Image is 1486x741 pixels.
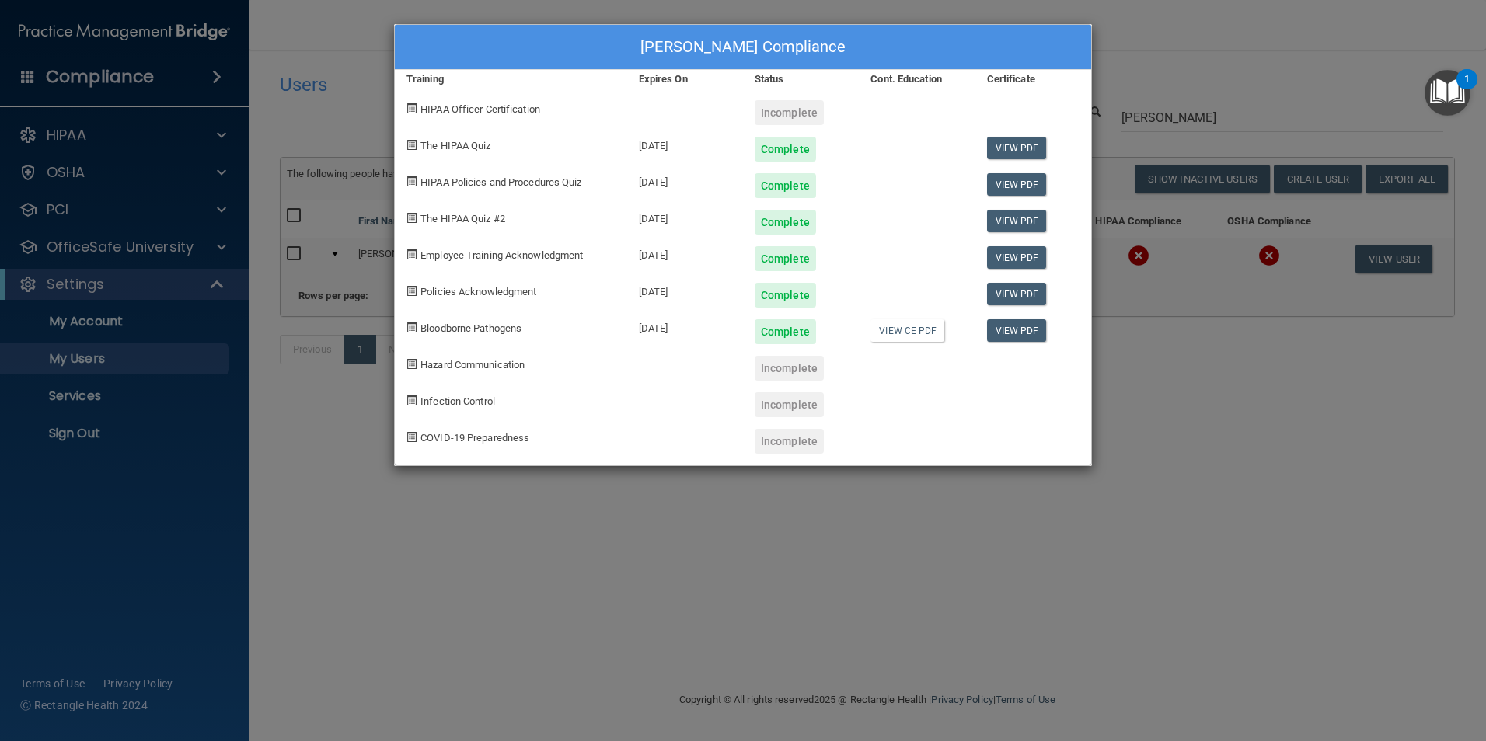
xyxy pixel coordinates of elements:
span: The HIPAA Quiz [420,140,490,151]
span: Hazard Communication [420,359,525,370]
div: Expires On [627,70,743,89]
a: View PDF [987,283,1047,305]
span: Infection Control [420,395,495,407]
div: Complete [755,283,816,308]
div: [DATE] [627,198,743,235]
a: View PDF [987,319,1047,342]
div: [DATE] [627,235,743,271]
a: View PDF [987,210,1047,232]
div: Complete [755,137,816,162]
span: Bloodborne Pathogens [420,322,521,334]
iframe: Drift Widget Chat Controller [1217,631,1467,693]
div: Training [395,70,627,89]
div: Status [743,70,859,89]
div: [DATE] [627,125,743,162]
div: Incomplete [755,100,824,125]
span: COVID-19 Preparedness [420,432,529,444]
span: HIPAA Policies and Procedures Quiz [420,176,581,188]
div: Certificate [975,70,1091,89]
a: View PDF [987,137,1047,159]
div: Complete [755,173,816,198]
button: Open Resource Center, 1 new notification [1425,70,1470,116]
div: Incomplete [755,356,824,381]
div: Incomplete [755,429,824,454]
a: View CE PDF [870,319,944,342]
div: Cont. Education [859,70,975,89]
div: Complete [755,246,816,271]
div: Incomplete [755,392,824,417]
div: Complete [755,319,816,344]
span: HIPAA Officer Certification [420,103,540,115]
span: The HIPAA Quiz #2 [420,213,505,224]
a: View PDF [987,246,1047,269]
span: Policies Acknowledgment [420,286,536,297]
a: View PDF [987,173,1047,196]
span: Employee Training Acknowledgment [420,249,583,261]
div: [PERSON_NAME] Compliance [395,25,1091,70]
div: [DATE] [627,271,743,308]
div: Complete [755,210,816,235]
div: 1 [1464,79,1470,99]
div: [DATE] [627,162,743,198]
div: [DATE] [627,308,743,344]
